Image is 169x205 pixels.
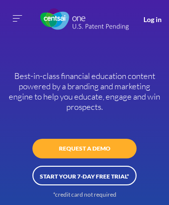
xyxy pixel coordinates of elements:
[7,71,162,112] h1: Best-in-class financial education content powered by a branding and marketing engine to help you ...
[32,166,137,185] a: START YOUR 7-DAY FREE TRIAL*
[40,8,129,30] img: CentSai
[143,8,162,30] a: Log in
[32,190,137,199] div: *credit card not required
[32,139,137,158] a: REQUEST A DEMO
